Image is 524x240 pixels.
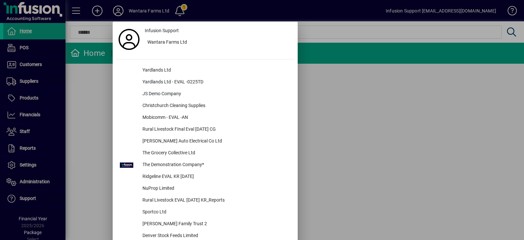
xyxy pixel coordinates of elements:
div: Rural Livestock EVAL [DATE] KR_Reports [137,195,294,207]
button: NuProp Limited [116,183,294,195]
button: [PERSON_NAME] Family Trust 2 [116,218,294,230]
div: The Grocery Collective Ltd [137,147,294,159]
div: [PERSON_NAME] Auto Electrical Co Ltd [137,136,294,147]
div: JS Demo Company [137,88,294,100]
button: Christchurch Cleaning Supplies [116,100,294,112]
button: Ridgeline EVAL KR [DATE] [116,171,294,183]
a: Profile [116,33,142,45]
div: Ridgeline EVAL KR [DATE] [137,171,294,183]
button: JS Demo Company [116,88,294,100]
div: Rural Livestock FInal Eval [DATE] CG [137,124,294,136]
div: NuProp Limited [137,183,294,195]
button: Yardlands Ltd [116,65,294,76]
span: Infusion Support [145,27,179,34]
button: Sportco Ltd [116,207,294,218]
button: Rural Livestock EVAL [DATE] KR_Reports [116,195,294,207]
div: Yardlands Ltd [137,65,294,76]
div: [PERSON_NAME] Family Trust 2 [137,218,294,230]
div: Christchurch Cleaning Supplies [137,100,294,112]
div: Yardlands Ltd - EVAL -0225TD [137,76,294,88]
button: Wantara Farms Ltd [142,37,294,49]
button: Rural Livestock FInal Eval [DATE] CG [116,124,294,136]
button: [PERSON_NAME] Auto Electrical Co Ltd [116,136,294,147]
button: Yardlands Ltd - EVAL -0225TD [116,76,294,88]
div: Mobicomm - EVAL -AN [137,112,294,124]
button: The Grocery Collective Ltd [116,147,294,159]
div: Sportco Ltd [137,207,294,218]
button: Mobicomm - EVAL -AN [116,112,294,124]
div: The Demonstration Company* [137,159,294,171]
button: The Demonstration Company* [116,159,294,171]
a: Infusion Support [142,25,294,37]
